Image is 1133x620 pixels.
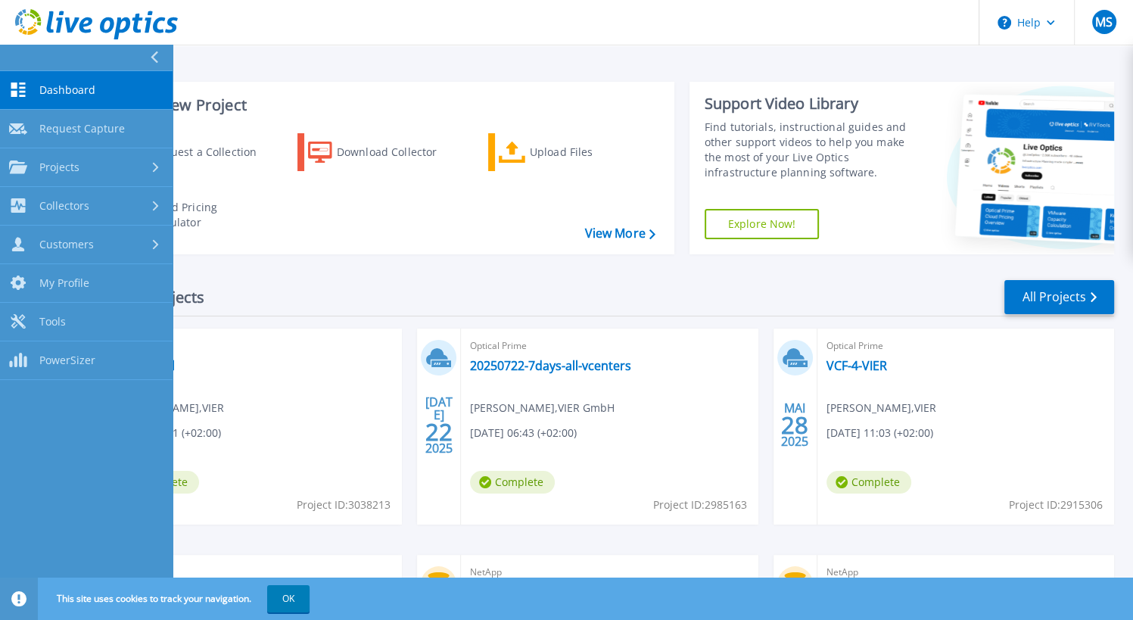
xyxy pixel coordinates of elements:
[705,209,820,239] a: Explore Now!
[705,94,917,114] div: Support Video Library
[826,400,936,416] span: [PERSON_NAME] , VIER
[39,315,66,329] span: Tools
[470,564,749,581] span: NetApp
[39,238,94,251] span: Customers
[1095,16,1113,28] span: MS
[826,425,933,441] span: [DATE] 11:03 (+02:00)
[39,199,89,213] span: Collectors
[151,137,272,167] div: Request a Collection
[107,196,276,234] a: Cloud Pricing Calculator
[826,471,911,494] span: Complete
[653,497,747,513] span: Project ID: 2985163
[39,160,79,174] span: Projects
[42,585,310,612] span: This site uses cookies to track your navigation.
[107,133,276,171] a: Request a Collection
[297,133,466,171] a: Download Collector
[39,276,89,290] span: My Profile
[780,397,809,453] div: MAI 2025
[297,497,391,513] span: Project ID: 3038213
[39,354,95,367] span: PowerSizer
[826,564,1105,581] span: NetApp
[425,425,453,438] span: 22
[470,471,555,494] span: Complete
[826,358,887,373] a: VCF-4-VIER
[1009,497,1103,513] span: Project ID: 2915306
[781,419,808,432] span: 28
[584,226,655,241] a: View More
[470,400,615,416] span: [PERSON_NAME] , VIER GmbH
[39,122,125,136] span: Request Capture
[488,133,657,171] a: Upload Files
[39,83,95,97] span: Dashboard
[148,200,269,230] div: Cloud Pricing Calculator
[1004,280,1114,314] a: All Projects
[107,97,655,114] h3: Start a New Project
[114,338,393,354] span: Optical Prime
[114,564,393,581] span: Optical Prime
[425,397,453,453] div: [DATE] 2025
[470,425,577,441] span: [DATE] 06:43 (+02:00)
[337,137,458,167] div: Download Collector
[470,338,749,354] span: Optical Prime
[530,137,651,167] div: Upload Files
[470,358,631,373] a: 20250722-7days-all-vcenters
[826,338,1105,354] span: Optical Prime
[267,585,310,612] button: OK
[705,120,917,180] div: Find tutorials, instructional guides and other support videos to help you make the most of your L...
